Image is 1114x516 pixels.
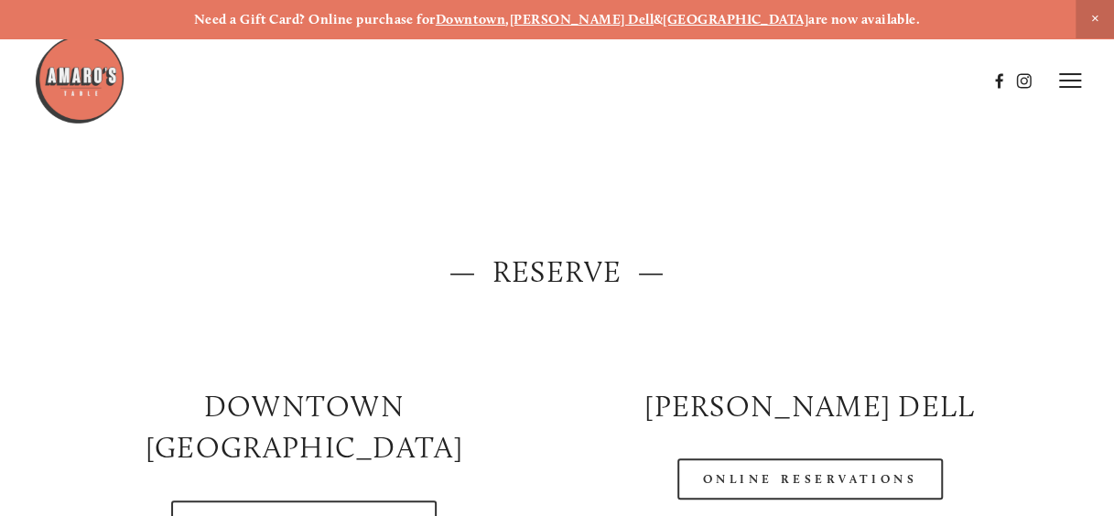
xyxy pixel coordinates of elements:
a: [GEOGRAPHIC_DATA] [663,11,808,27]
strong: Need a Gift Card? Online purchase for [194,11,436,27]
img: Amaro's Table [34,34,125,125]
a: Downtown [436,11,506,27]
strong: & [654,11,663,27]
strong: are now available. [808,11,920,27]
a: Online Reservations [677,458,943,500]
h2: — Reserve — [67,252,1047,293]
h2: Downtown [GEOGRAPHIC_DATA] [67,386,541,469]
strong: , [505,11,509,27]
a: [PERSON_NAME] Dell [510,11,654,27]
h2: [PERSON_NAME] DELL [573,386,1047,427]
